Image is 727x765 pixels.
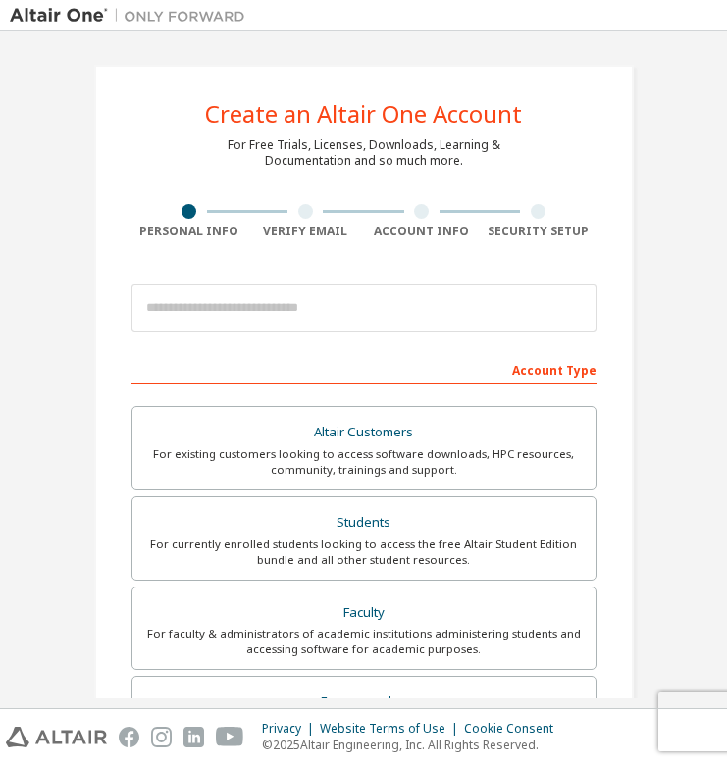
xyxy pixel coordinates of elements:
div: Account Info [364,224,481,239]
div: Account Type [131,353,597,384]
div: Cookie Consent [464,721,565,737]
div: Altair Customers [144,419,584,446]
img: instagram.svg [151,727,172,747]
img: facebook.svg [119,727,139,747]
div: Personal Info [131,224,248,239]
img: altair_logo.svg [6,727,107,747]
div: Website Terms of Use [320,721,464,737]
div: Privacy [262,721,320,737]
div: Create an Altair One Account [205,102,522,126]
div: For Free Trials, Licenses, Downloads, Learning & Documentation and so much more. [228,137,500,169]
div: For currently enrolled students looking to access the free Altair Student Edition bundle and all ... [144,536,584,568]
div: Students [144,509,584,536]
div: Security Setup [480,224,597,239]
div: For existing customers looking to access software downloads, HPC resources, community, trainings ... [144,446,584,478]
div: Faculty [144,599,584,627]
div: For faculty & administrators of academic institutions administering students and accessing softwa... [144,626,584,657]
p: © 2025 Altair Engineering, Inc. All Rights Reserved. [262,737,565,753]
div: Verify Email [247,224,364,239]
img: Altair One [10,6,255,25]
img: linkedin.svg [183,727,204,747]
img: youtube.svg [216,727,244,747]
div: Everyone else [144,688,584,716]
